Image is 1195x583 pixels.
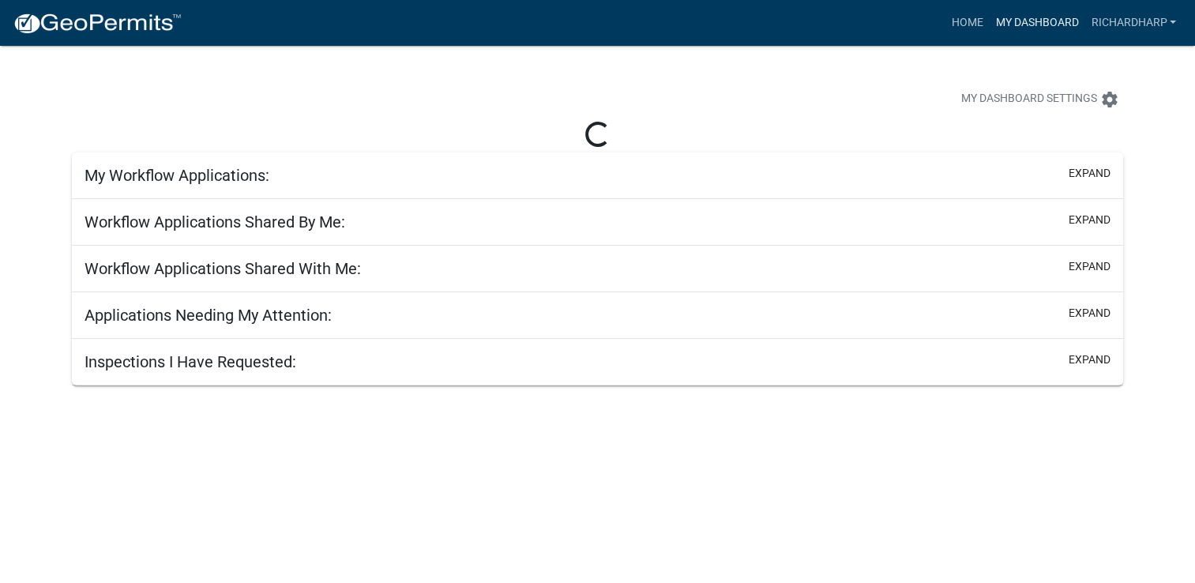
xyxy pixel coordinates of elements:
button: expand [1069,352,1110,368]
a: RichardHarp [1084,8,1182,38]
i: settings [1100,90,1119,109]
button: expand [1069,165,1110,182]
span: My Dashboard Settings [961,90,1097,109]
button: My Dashboard Settingssettings [949,84,1132,115]
h5: My Workflow Applications: [85,166,269,185]
button: expand [1069,305,1110,322]
button: expand [1069,258,1110,275]
h5: Inspections I Have Requested: [85,352,296,371]
h5: Applications Needing My Attention: [85,306,332,325]
button: expand [1069,212,1110,228]
h5: Workflow Applications Shared By Me: [85,213,345,231]
h5: Workflow Applications Shared With Me: [85,259,361,278]
a: Home [945,8,989,38]
a: My Dashboard [989,8,1084,38]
